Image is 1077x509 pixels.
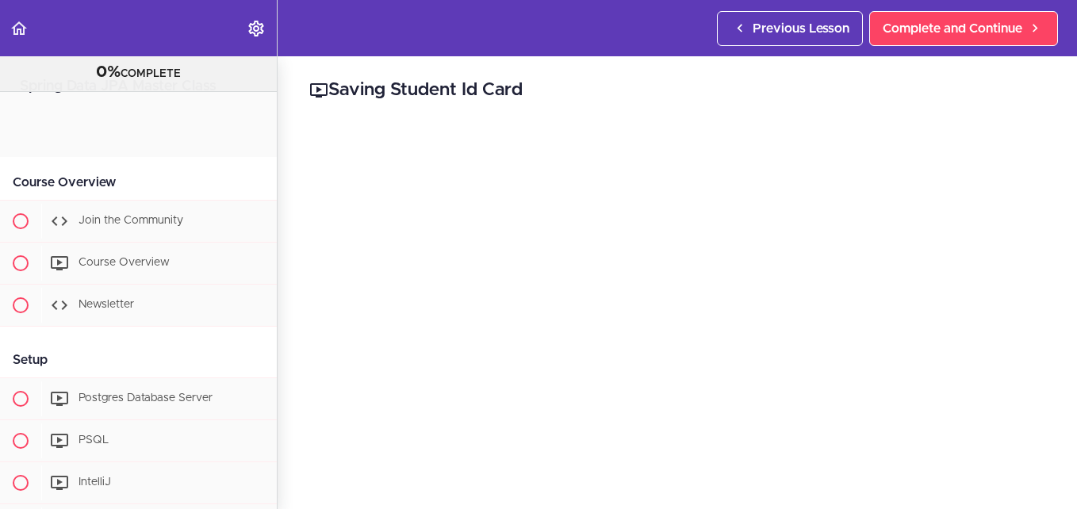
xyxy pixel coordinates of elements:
span: 0% [96,64,121,80]
a: Previous Lesson [717,11,863,46]
div: COMPLETE [20,63,257,83]
span: Complete and Continue [883,19,1022,38]
svg: Settings Menu [247,19,266,38]
span: Previous Lesson [753,19,849,38]
span: PSQL [79,434,109,446]
h2: Saving Student Id Card [309,77,1045,104]
span: Postgres Database Server [79,392,213,404]
span: IntelliJ [79,476,111,488]
span: Course Overview [79,257,170,268]
span: Newsletter [79,299,134,310]
a: Complete and Continue [869,11,1058,46]
span: Join the Community [79,215,183,226]
svg: Back to course curriculum [10,19,29,38]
